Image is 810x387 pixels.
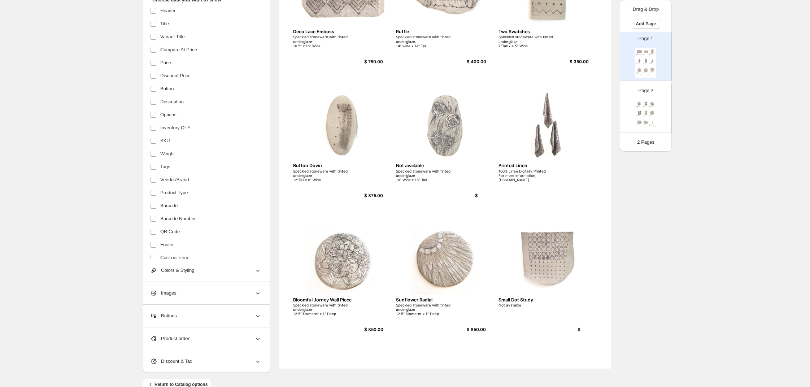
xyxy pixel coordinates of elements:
img: primaryImage [643,68,649,73]
div: Speckled stoneware with tinted underglaze 8.75" Wide x 15.25" Tall [643,116,647,117]
img: primaryImage [396,226,494,295]
div: Ruffle [643,54,647,55]
p: Page 2 [639,87,653,94]
img: primaryImage [649,49,656,54]
span: Title [160,20,169,27]
img: primaryImage [498,92,597,161]
img: primaryImage [643,49,649,54]
div: Speckled stoneware with tinted underglaze 12.5" Diameter x 1" Deep [636,73,641,74]
div: $ 375.00 [356,193,391,198]
span: Compare At Price [160,46,197,53]
img: primaryImage [643,101,649,106]
span: Header [160,7,176,14]
div: Speckled stoneware with tinted underglaze and glaze frame and tulips. 19" High x 12" Wide [636,116,641,117]
span: Barcode Number [160,215,196,222]
div: 100% Linen Digitally Printed For more information, [DOMAIN_NAME] [498,169,566,182]
div: $ [647,65,649,66]
div: Speckled stoneware with tinted underglaze 12"Tall x 6" Wide [293,169,361,182]
div: Speckled stoneware with tinted underglaze 10" Wide x 18" Tall [643,64,647,65]
div: $ [459,193,494,198]
span: Discount & Tax [150,358,192,365]
div: $ 400.00 [647,56,649,57]
img: primaryImage [396,92,494,161]
span: Button [160,85,174,92]
span: Buttons [150,312,177,319]
img: primaryImage [636,58,643,63]
span: Footer [160,241,174,248]
div: Not available [396,163,463,168]
img: primaryImage [636,120,643,125]
div: [DEMOGRAPHIC_DATA] [649,106,654,106]
span: Colors & Styling [150,267,194,274]
span: Discount Price [160,72,191,79]
div: Deco Lace Emboss [293,29,361,34]
div: $ 400.00 [459,59,494,64]
div: $ 850.00 [356,327,391,332]
div: Speckled stoneware with tinted underglaze 12.5" Diameter x 1" Deep [643,73,647,74]
img: primaryImage [498,226,597,295]
span: SKU [160,137,170,144]
div: Swatches [643,106,647,106]
img: primaryImage [649,120,656,125]
div: Sunflower Radial [396,297,463,303]
span: Product order [150,335,190,342]
span: Vendor/Brand [160,176,189,183]
div: $ 1100.00 [653,108,656,109]
div: Two Swatches [498,29,566,34]
span: Weight [160,150,175,157]
div: $ 800.00 [647,108,649,109]
div: Bloomful Jorney Wall Piece [293,297,361,303]
div: Speckled stoneware with tinted underglaze 12.5" Diameter x 1" Deep [396,303,463,316]
img: primaryImage [636,110,643,115]
span: Options [160,111,177,118]
img: primaryImage [649,68,656,73]
span: Add Page [636,21,656,27]
div: Two Swatches [649,54,654,55]
img: primaryImage [643,58,649,63]
span: QR Code [160,228,180,235]
p: 2 Pages [637,139,654,146]
img: primaryImage [649,58,656,63]
div: $ 650.00 [653,117,656,118]
span: Price [160,59,171,66]
p: Drag & Drop [633,6,659,13]
div: Printed Linen [498,163,566,168]
div: Hand-built speckled stoneware Wall Hanging with Grosgrain Ribbon. 40" Long x 12" wide [649,125,654,126]
div: $ 750.00 [640,56,643,57]
div: $ 1200.00 [640,117,643,118]
span: Product Type [160,189,188,196]
div: Speckled stoneware with tinted underglaze 12"Tall x 6" Wide [636,64,641,65]
div: 100% Linen Digitally Printed For more information, [DOMAIN_NAME] [649,64,654,65]
div: Speckled stoneware with tinted underglaze 7"Tall x 4.5" Wide [498,35,566,48]
span: Inventory QTY [160,124,191,131]
img: primaryImage [636,49,643,54]
div: $ 350.00 [562,59,597,64]
button: Add Page [632,19,660,29]
span: Barcode [160,202,178,209]
div: Speckled stoneware with tinted underglaze 11.75" Wide x 13" Tall [649,116,654,117]
span: Images [150,290,177,297]
div: $ 750.00 [356,59,391,64]
img: primaryImage [649,110,656,115]
div: Speckled stoneware with tinted underglaze 10" Wide x 18" Tall [396,169,463,182]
